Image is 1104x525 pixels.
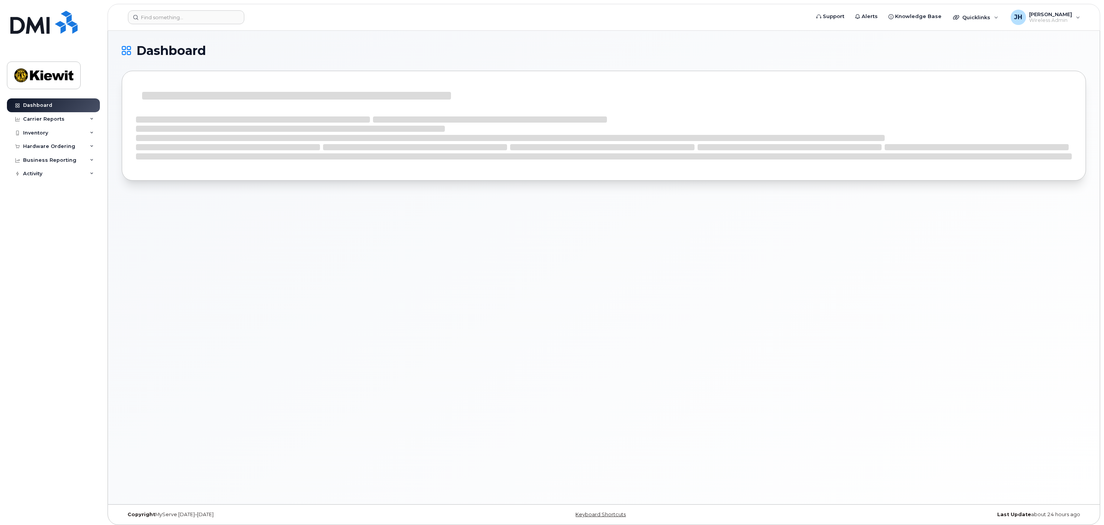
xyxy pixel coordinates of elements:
[136,45,206,56] span: Dashboard
[575,512,626,517] a: Keyboard Shortcuts
[128,512,155,517] strong: Copyright
[122,512,443,518] div: MyServe [DATE]–[DATE]
[997,512,1031,517] strong: Last Update
[764,512,1086,518] div: about 24 hours ago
